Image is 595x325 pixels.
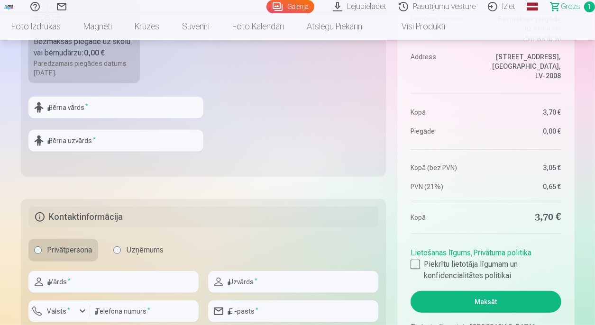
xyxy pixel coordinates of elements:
[28,300,90,322] button: Valsts*
[491,126,561,136] dd: 0,00 €
[411,52,481,81] dt: Address
[411,126,481,136] dt: Piegāde
[411,182,481,191] dt: PVN (21%)
[411,244,561,281] div: ,
[4,4,14,9] img: /fa3
[72,13,123,40] a: Magnēti
[584,1,595,12] span: 1
[491,211,561,224] dd: 3,70 €
[44,307,74,316] label: Valsts
[28,207,379,227] h5: Kontaktinformācija
[411,259,561,281] label: Piekrītu lietotāja līgumam un konfidencialitātes politikai
[411,291,561,313] button: Maksāt
[491,52,561,81] dd: [STREET_ADDRESS], [GEOGRAPHIC_DATA], LV-2008
[108,239,170,262] label: Uzņēmums
[295,13,375,40] a: Atslēgu piekariņi
[491,182,561,191] dd: 0,65 €
[411,108,481,117] dt: Kopā
[411,163,481,172] dt: Kopā (bez PVN)
[84,48,105,57] b: 0,00 €
[411,248,471,257] a: Lietošanas līgums
[375,13,457,40] a: Visi produkti
[123,13,171,40] a: Krūzes
[473,248,531,257] a: Privātuma politika
[113,246,121,254] input: Uzņēmums
[491,108,561,117] dd: 3,70 €
[411,211,481,224] dt: Kopā
[34,246,42,254] input: Privātpersona
[561,1,580,12] span: Grozs
[491,163,561,172] dd: 3,05 €
[221,13,295,40] a: Foto kalendāri
[171,13,221,40] a: Suvenīri
[34,36,135,59] div: Bezmaksas piegāde uz skolu vai bērnudārzu :
[28,239,98,262] label: Privātpersona
[34,59,135,78] div: Paredzamais piegādes datums [DATE].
